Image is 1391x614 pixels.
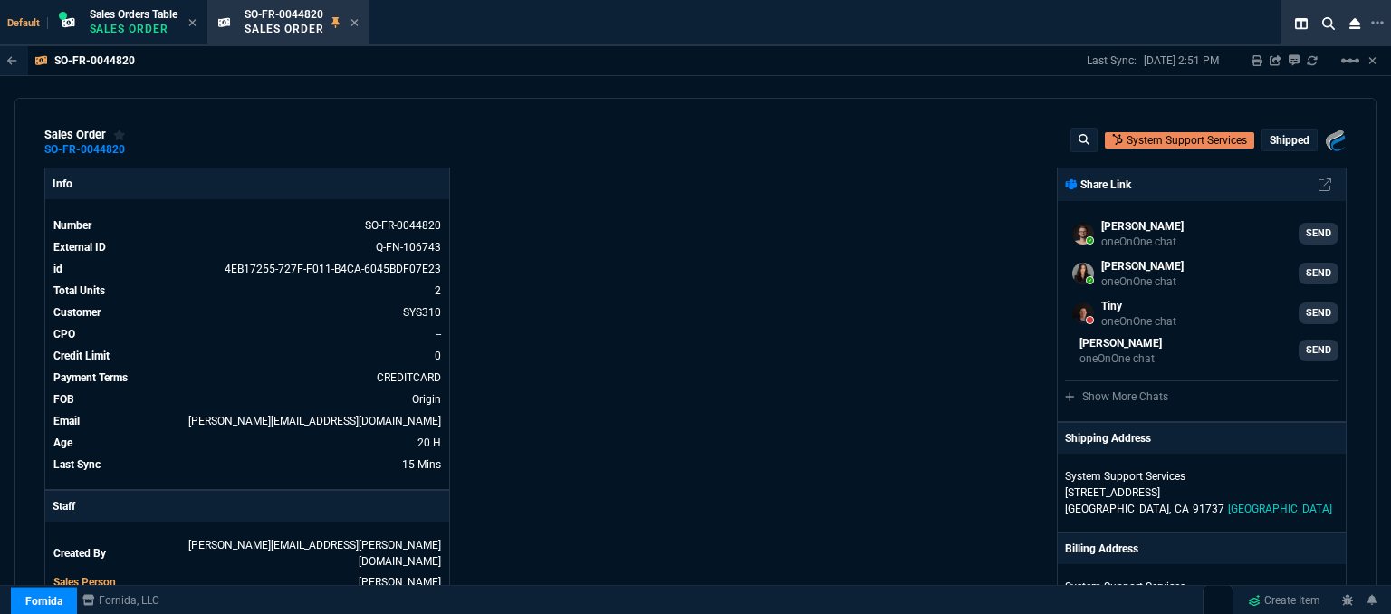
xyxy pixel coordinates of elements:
[1065,503,1171,515] span: [GEOGRAPHIC_DATA],
[77,592,165,609] a: msbcCompanyName
[1299,302,1338,324] a: SEND
[1101,274,1184,289] p: oneOnOne chat
[53,216,442,235] tr: See Marketplace Order
[53,241,106,254] span: External ID
[53,456,442,474] tr: 8/22/25 => 2:51 PM
[1299,340,1338,361] a: SEND
[376,241,441,254] a: See Marketplace Order
[53,238,442,256] tr: See Marketplace Order
[1065,541,1138,557] p: Billing Address
[90,8,177,21] span: Sales Orders Table
[53,350,110,362] span: Credit Limit
[113,128,126,142] div: Add to Watchlist
[53,284,105,297] span: Total Units
[1105,132,1254,149] a: Open Customer in hubSpot
[44,128,126,142] div: sales order
[1368,53,1377,68] a: Hide Workbench
[53,263,62,275] span: id
[53,434,442,452] tr: 8/21/25 => 7:00 PM
[1144,53,1219,68] p: [DATE] 2:51 PM
[1065,579,1239,595] p: System Support Services
[188,415,441,427] span: jason@sssllcit.com
[45,491,449,522] p: Staff
[435,350,441,362] span: 0
[1371,14,1384,32] nx-icon: Open New Tab
[53,393,74,406] span: FOB
[53,412,442,430] tr: jason@sssllcit.com
[1299,223,1338,245] a: SEND
[359,576,441,589] span: ROSS
[1339,50,1361,72] mat-icon: Example home icon
[53,303,442,321] tr: undefined
[1065,468,1239,484] p: System Support Services
[1101,314,1176,329] p: oneOnOne chat
[1065,335,1338,366] a: mike.drumm@velasea.com
[53,536,442,571] tr: undefined
[53,437,72,449] span: Age
[435,284,441,297] span: 2
[1065,390,1168,403] a: Show More Chats
[7,17,48,29] span: Default
[188,539,441,568] span: FIONA.ROSSI@FORNIDA.COM
[1101,218,1184,235] p: [PERSON_NAME]
[53,219,91,232] span: Number
[245,22,324,36] p: Sales Order
[1065,430,1151,446] p: Shipping Address
[350,16,359,31] nx-icon: Close Tab
[365,219,441,232] span: See Marketplace Order
[53,282,442,300] tr: undefined
[1288,13,1315,34] nx-icon: Split Panels
[1299,263,1338,284] a: SEND
[44,149,125,151] a: SO-FR-0044820
[1101,298,1176,314] p: Tiny
[53,325,442,343] tr: undefined
[417,437,441,449] span: 8/21/25 => 7:00 PM
[403,306,441,319] a: SYS310
[436,328,441,341] a: --
[53,371,128,384] span: Payment Terms
[412,393,441,406] span: Origin
[1342,13,1367,34] nx-icon: Close Workbench
[377,371,441,384] span: CREDITCARD
[1315,13,1342,34] nx-icon: Search
[1101,258,1184,274] p: [PERSON_NAME]
[54,53,135,68] p: SO-FR-0044820
[1065,216,1338,252] a: Brian.Over@fornida.com
[53,347,442,365] tr: undefined
[1065,484,1338,501] p: [STREET_ADDRESS]
[53,390,442,408] tr: undefined
[53,328,75,341] span: CPO
[1175,503,1189,515] span: CA
[53,458,101,471] span: Last Sync
[1228,503,1332,515] span: [GEOGRAPHIC_DATA]
[1065,255,1338,292] a: sarah.costa@fornida.com
[1101,235,1184,249] p: oneOnOne chat
[1087,53,1144,68] p: Last Sync:
[45,168,449,199] p: Info
[225,263,441,275] span: See Marketplace Order
[1127,132,1247,149] p: System Support Services
[1079,335,1162,351] p: [PERSON_NAME]
[1065,177,1131,193] p: Share Link
[90,22,177,36] p: Sales Order
[1065,295,1338,331] a: ryan.neptune@fornida.com
[188,16,197,31] nx-icon: Close Tab
[402,458,441,471] span: 8/22/25 => 2:51 PM
[53,369,442,387] tr: undefined
[53,415,80,427] span: Email
[1193,503,1224,515] span: 91737
[53,573,442,591] tr: undefined
[53,547,106,560] span: Created By
[1241,587,1328,614] a: Create Item
[53,260,442,278] tr: See Marketplace Order
[245,8,323,21] span: SO-FR-0044820
[1079,351,1162,366] p: oneOnOne chat
[7,54,17,67] nx-icon: Back to Table
[53,306,101,319] span: Customer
